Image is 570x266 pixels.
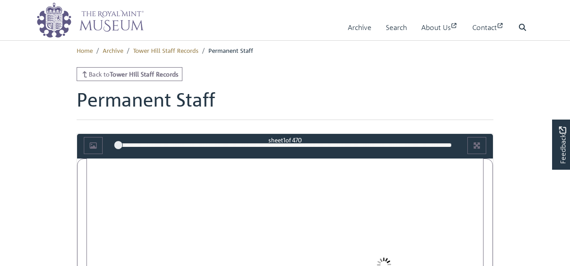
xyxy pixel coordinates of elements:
a: Back toTower Hill Staff Records [77,67,182,81]
span: Feedback [557,127,568,164]
h1: Permanent Staff [77,88,493,120]
strong: Tower Hill Staff Records [110,70,178,78]
a: Tower Hill Staff Records [133,46,199,54]
span: Permanent Staff [208,46,253,54]
div: sheet of 470 [118,136,451,144]
a: About Us [421,15,458,40]
a: Home [77,46,93,54]
a: Contact [472,15,504,40]
a: Would you like to provide feedback? [552,120,570,170]
img: logo_wide.png [36,2,144,38]
a: Archive [103,46,123,54]
a: Search [386,15,407,40]
a: Archive [348,15,371,40]
button: Full screen mode [467,137,486,154]
span: 1 [283,136,285,144]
